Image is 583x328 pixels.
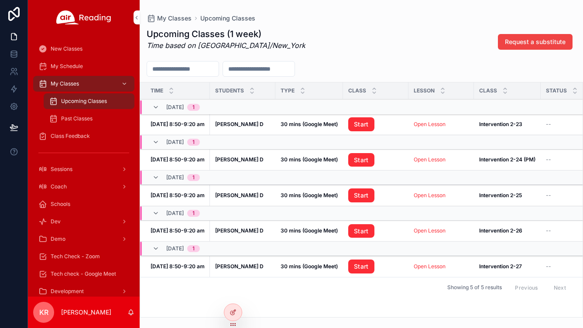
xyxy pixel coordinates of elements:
span: [DATE] [166,174,184,181]
span: My Classes [51,80,79,87]
h1: Upcoming Classes (1 week) [147,28,305,40]
a: [PERSON_NAME] D [215,121,270,128]
span: [DATE] [166,245,184,252]
div: scrollable content [28,35,140,297]
div: 1 [192,104,195,111]
span: Upcoming Classes [200,14,255,23]
span: Request a substitute [505,38,566,46]
span: Past Classes [61,115,93,122]
span: -- [546,156,551,163]
div: 1 [192,210,195,217]
a: Class Feedback [33,128,134,144]
a: Start [348,153,374,167]
div: 1 [192,174,195,181]
a: Sessions [33,161,134,177]
span: New Classes [51,45,82,52]
a: [DATE] 8:50-9:20 am [151,192,205,199]
img: App logo [56,10,111,24]
a: My Classes [33,76,134,92]
a: 30 mins (Google Meet) [281,263,338,270]
a: Start [348,260,374,273]
span: Schools [51,201,70,208]
button: Request a substitute [498,34,573,50]
a: Open Lesson [414,156,446,163]
strong: [PERSON_NAME] D [215,121,264,127]
strong: [DATE] 8:50-9:20 am [151,121,205,127]
strong: [PERSON_NAME] D [215,227,264,234]
span: -- [546,121,551,128]
span: -- [546,263,551,270]
strong: [PERSON_NAME] D [215,263,264,270]
span: Demo [51,236,65,243]
em: Time based on [GEOGRAPHIC_DATA]/New_York [147,41,305,50]
strong: Intervention 2-25 [479,192,522,198]
a: Schools [33,196,134,212]
a: My Schedule [33,58,134,74]
a: [DATE] 8:50-9:20 am [151,156,205,163]
a: Coach [33,179,134,195]
a: My Classes [147,14,192,23]
span: Coach [51,183,67,190]
span: Class [479,87,497,94]
a: Open Lesson [414,121,469,128]
div: 1 [192,245,195,252]
div: 1 [192,139,195,146]
a: [DATE] 8:50-9:20 am [151,263,205,270]
span: Dev [51,218,61,225]
a: Demo [33,231,134,247]
span: Class Feedback [51,133,90,140]
a: [DATE] 8:50-9:20 am [151,121,205,128]
a: Open Lesson [414,263,469,270]
strong: Intervention 2-27 [479,263,522,270]
span: Time [151,87,163,94]
strong: 30 mins (Google Meet) [281,121,338,127]
span: [DATE] [166,139,184,146]
a: [PERSON_NAME] D [215,156,270,163]
strong: Intervention 2-23 [479,121,522,127]
a: 30 mins (Google Meet) [281,156,338,163]
a: Start [348,224,374,238]
a: Open Lesson [414,227,469,234]
span: Tech Check - Zoom [51,253,100,260]
span: Class [348,87,366,94]
a: Development [33,284,134,299]
a: Open Lesson [414,156,469,163]
span: KR [39,307,48,318]
a: Start [348,153,403,167]
p: [PERSON_NAME] [61,308,111,317]
a: Open Lesson [414,192,469,199]
a: Start [348,117,403,131]
a: Start [348,188,403,202]
a: Open Lesson [414,263,446,270]
a: Tech Check - Zoom [33,249,134,264]
span: Students [215,87,244,94]
a: Intervention 2-27 [479,263,535,270]
span: Tech check - Google Meet [51,270,116,277]
span: Upcoming Classes [61,98,107,105]
strong: [DATE] 8:50-9:20 am [151,192,205,198]
strong: [DATE] 8:50-9:20 am [151,227,205,234]
span: -- [546,227,551,234]
span: Type [281,87,295,94]
strong: Intervention 2-24 (PM) [479,156,535,163]
a: Upcoming Classes [44,93,134,109]
span: Lesson [414,87,435,94]
span: Sessions [51,166,72,173]
span: My Classes [157,14,192,23]
a: Start [348,117,374,131]
span: Showing 5 of 5 results [447,284,502,291]
a: Start [348,188,374,202]
a: 30 mins (Google Meet) [281,121,338,128]
span: [DATE] [166,104,184,111]
a: Intervention 2-26 [479,227,535,234]
strong: 30 mins (Google Meet) [281,192,338,198]
a: 30 mins (Google Meet) [281,192,338,199]
a: Open Lesson [414,192,446,198]
a: New Classes [33,41,134,57]
span: [DATE] [166,210,184,217]
a: 30 mins (Google Meet) [281,227,338,234]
